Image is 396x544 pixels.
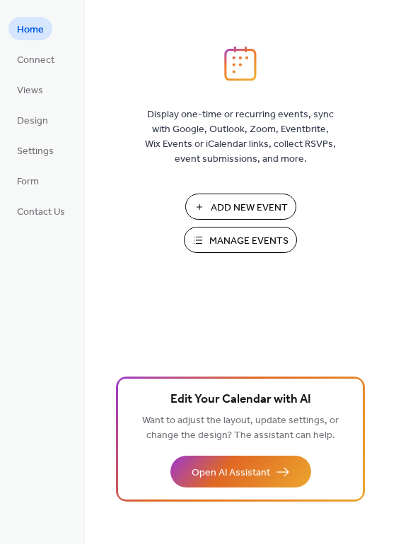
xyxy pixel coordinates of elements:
span: Connect [17,53,54,68]
span: Form [17,175,39,189]
a: Home [8,17,52,40]
span: Display one-time or recurring events, sync with Google, Outlook, Zoom, Eventbrite, Wix Events or ... [145,107,336,167]
span: Want to adjust the layout, update settings, or change the design? The assistant can help. [142,411,339,445]
a: Design [8,108,57,131]
button: Manage Events [184,227,297,253]
button: Open AI Assistant [170,456,311,487]
a: Form [8,169,47,192]
a: Contact Us [8,199,74,223]
span: Edit Your Calendar with AI [170,390,311,410]
span: Settings [17,144,54,159]
span: Manage Events [209,234,289,249]
span: Add New Event [211,201,288,215]
a: Views [8,78,52,101]
span: Contact Us [17,205,65,220]
span: Home [17,23,44,37]
button: Add New Event [185,194,296,220]
img: logo_icon.svg [224,46,257,81]
a: Connect [8,47,63,71]
a: Settings [8,138,62,162]
span: Open AI Assistant [192,466,270,480]
span: Views [17,83,43,98]
span: Design [17,114,48,129]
